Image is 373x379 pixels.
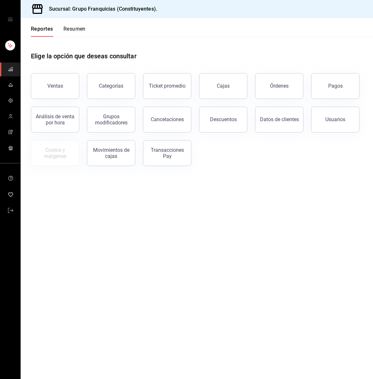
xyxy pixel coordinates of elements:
[328,83,343,89] div: Pagos
[210,116,237,122] div: Descuentos
[35,147,75,159] div: Costos y márgenes
[199,107,247,132] button: Descuentos
[8,17,13,22] button: open drawer
[143,140,191,166] button: Transacciones Pay
[35,113,75,126] div: Análisis de venta por hora
[31,51,137,61] h1: Elige la opción que deseas consultar
[91,147,131,159] div: Movimientos de cajas
[63,26,86,37] button: Resumen
[255,107,303,132] button: Datos de clientes
[87,140,135,166] button: Movimientos de cajas
[149,83,186,89] div: Ticket promedio
[31,107,79,132] button: Análisis de venta por hora
[217,82,230,90] div: Cajas
[311,107,359,132] button: Usuarios
[311,73,359,99] button: Pagos
[31,140,79,166] button: Contrata inventarios para ver este reporte
[199,73,247,99] a: Cajas
[87,107,135,132] button: Grupos modificadores
[325,116,345,122] div: Usuarios
[99,83,123,89] div: Categorías
[260,116,299,122] div: Datos de clientes
[151,116,184,122] div: Cancelaciones
[44,5,157,13] h3: Sucursal: Grupo Franquicias (Constituyentes).
[31,73,79,99] button: Ventas
[31,26,86,37] div: navigation tabs
[31,26,53,37] button: Reportes
[47,83,63,89] div: Ventas
[270,83,289,89] div: Órdenes
[147,147,187,159] div: Transacciones Pay
[255,73,303,99] button: Órdenes
[143,107,191,132] button: Cancelaciones
[143,73,191,99] button: Ticket promedio
[87,73,135,99] button: Categorías
[91,113,131,126] div: Grupos modificadores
